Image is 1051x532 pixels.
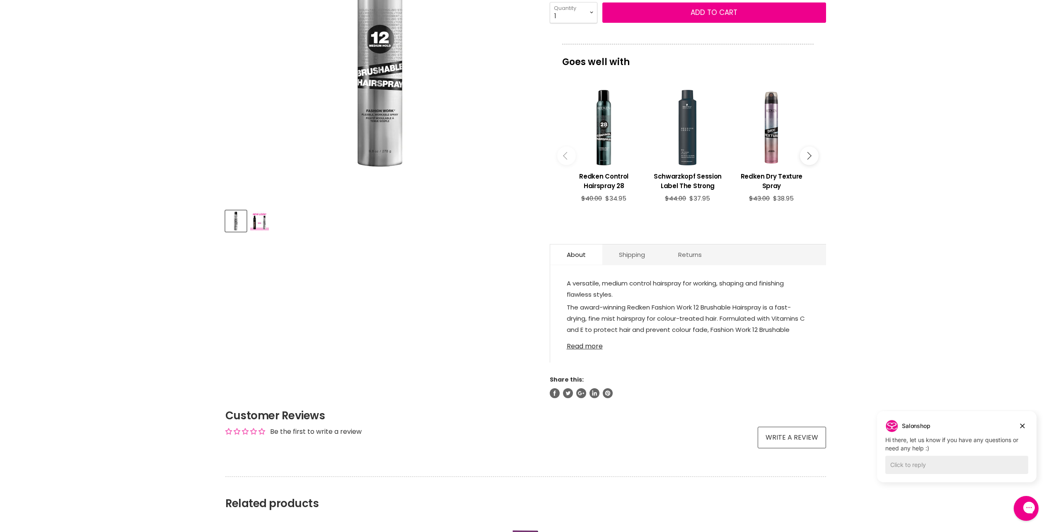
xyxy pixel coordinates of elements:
[581,194,602,203] span: $40.00
[871,410,1043,495] iframe: Gorgias live chat campaigns
[567,338,809,350] a: Read more
[567,278,809,338] div: Available in 312g.
[662,244,718,265] a: Returns
[749,194,770,203] span: $43.00
[224,208,536,232] div: Product thumbnails
[550,2,597,23] select: Quantity
[605,194,626,203] span: $34.95
[566,172,642,191] h3: Redken Control Hairspray 28
[250,211,269,231] img: Redken Fashion Work 12 Brushable Hairspray
[734,172,809,191] h3: Redken Dry Texture Spray
[567,302,809,370] p: The award-winning Redken Fashion Work 12 Brushable Hairspray is a fast-drying, fine mist hairspra...
[567,278,809,302] p: A versatile, medium control hairspray for working, shaping and finishing flawless styles.
[270,427,362,436] div: Be the first to write a review
[249,210,270,232] button: Redken Fashion Work 12 Brushable Hairspray
[758,427,826,448] a: Write a review
[225,408,826,423] h2: Customer Reviews
[691,7,737,17] span: Add to cart
[602,2,826,23] button: Add to cart
[226,211,246,231] img: Redken Fashion Work 12 Brushable Hairspray
[225,476,826,510] h2: Related products
[550,376,826,398] aside: Share this:
[665,194,686,203] span: $44.00
[225,210,246,232] button: Redken Fashion Work 12 Brushable Hairspray
[773,194,794,203] span: $38.95
[566,165,642,195] a: View product:Redken Control Hairspray 28
[650,165,725,195] a: View product:Schwarzkopf Session Label The Strong
[602,244,662,265] a: Shipping
[650,172,725,191] h3: Schwarzkopf Session Label The Strong
[1010,493,1043,524] iframe: Gorgias live chat messenger
[550,375,584,384] span: Share this:
[562,44,814,71] p: Goes well with
[225,427,265,436] div: Average rating is 0.00 stars
[734,165,809,195] a: View product:Redken Dry Texture Spray
[689,194,710,203] span: $37.95
[550,244,602,265] a: About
